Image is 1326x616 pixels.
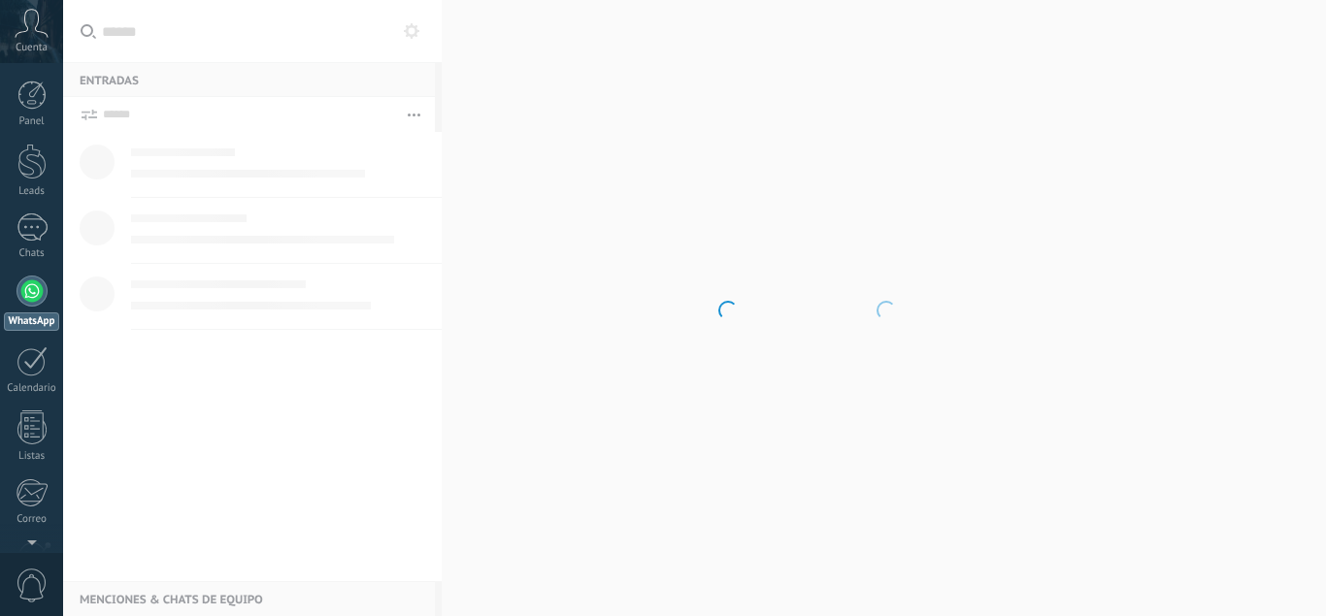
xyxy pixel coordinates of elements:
div: Correo [4,513,60,526]
div: Calendario [4,382,60,395]
span: Cuenta [16,42,48,54]
div: Panel [4,115,60,128]
div: Listas [4,450,60,463]
div: Chats [4,247,60,260]
div: Leads [4,185,60,198]
div: WhatsApp [4,312,59,331]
